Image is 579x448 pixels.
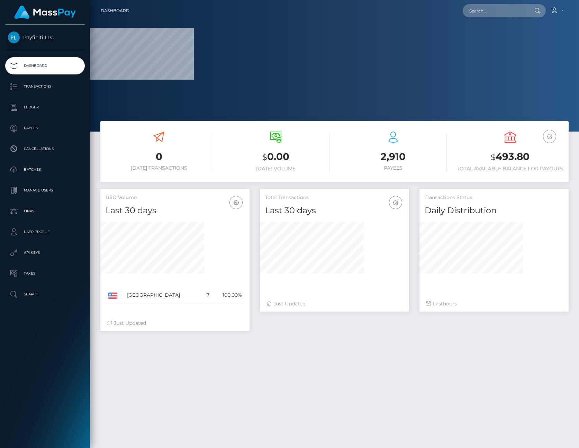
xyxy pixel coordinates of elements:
td: [GEOGRAPHIC_DATA] [125,287,202,303]
a: Dashboard [5,57,85,74]
h5: USD Volume [106,194,244,201]
p: Dashboard [8,61,82,71]
p: Cancellations [8,144,82,154]
p: Links [8,206,82,216]
p: Search [8,289,82,299]
h4: Daily Distribution [425,205,563,217]
a: Ledger [5,99,85,116]
a: Search [5,286,85,303]
h4: Last 30 days [265,205,404,217]
h6: Payees [340,165,446,171]
p: Taxes [8,268,82,279]
div: Just Updated [267,300,402,307]
small: $ [491,152,496,162]
img: MassPay Logo [14,6,76,19]
a: Dashboard [101,3,129,18]
p: Transactions [8,81,82,92]
input: Search... [463,4,528,17]
p: User Profile [8,227,82,237]
p: Batches [8,164,82,175]
p: API Keys [8,248,82,258]
a: Transactions [5,78,85,95]
h3: 493.80 [457,150,563,164]
h5: Transactions Status [425,194,563,201]
a: Cancellations [5,140,85,158]
a: Taxes [5,265,85,282]
a: Links [5,203,85,220]
h4: Last 30 days [106,205,244,217]
h3: 0.00 [223,150,329,164]
div: Last hours [426,300,562,307]
a: User Profile [5,223,85,241]
div: Just Updated [107,320,243,327]
a: Batches [5,161,85,178]
td: 7 [202,287,212,303]
img: US.png [108,293,117,299]
small: $ [262,152,267,162]
h6: [DATE] Volume [223,166,329,172]
h6: Total Available Balance for Payouts [457,166,563,172]
p: Payees [8,123,82,133]
span: Payfiniti LLC [5,34,85,41]
h3: 0 [106,150,212,163]
h5: Total Transactions [265,194,404,201]
p: Manage Users [8,185,82,196]
a: Manage Users [5,182,85,199]
a: Payees [5,119,85,137]
td: 100.00% [212,287,244,303]
h6: [DATE] Transactions [106,165,212,171]
img: Payfiniti LLC [8,32,20,43]
p: Ledger [8,102,82,113]
a: API Keys [5,244,85,261]
h3: 2,910 [340,150,446,163]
